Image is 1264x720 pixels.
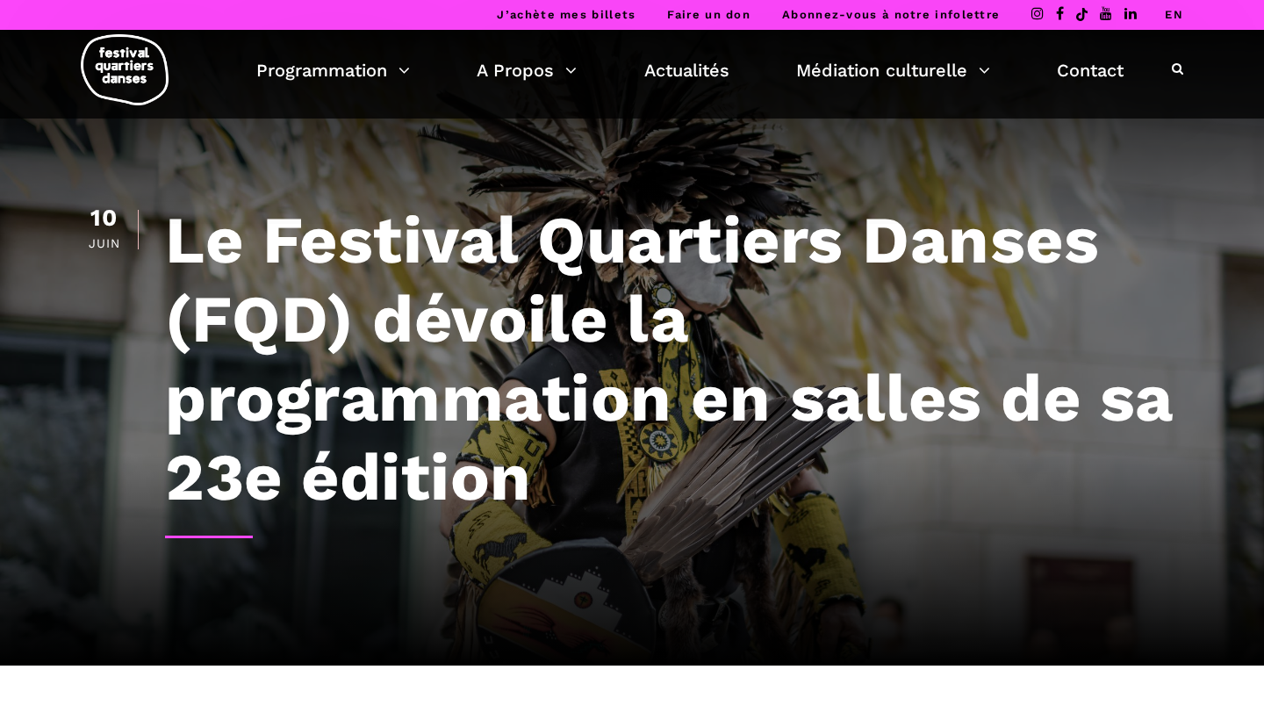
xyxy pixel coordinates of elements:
a: Actualités [644,55,729,85]
img: logo-fqd-med [81,34,169,105]
a: EN [1165,8,1183,21]
a: Contact [1057,55,1124,85]
a: J’achète mes billets [497,8,636,21]
a: Médiation culturelle [796,55,990,85]
div: 10 [88,206,120,230]
h1: Le Festival Quartiers Danses (FQD) dévoile la programmation en salles de sa 23e édition [165,200,1176,516]
a: Programmation [256,55,410,85]
a: A Propos [477,55,577,85]
div: Juin [88,237,120,249]
a: Faire un don [667,8,750,21]
a: Abonnez-vous à notre infolettre [782,8,1000,21]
